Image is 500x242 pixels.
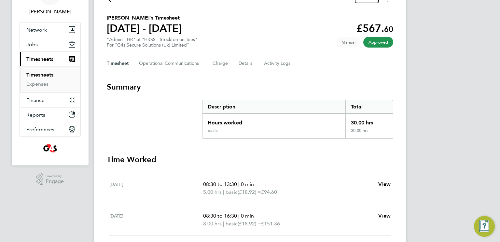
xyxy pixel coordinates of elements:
[139,56,202,71] button: Operational Communications
[203,213,237,219] span: 08:30 to 16:30
[20,37,80,51] button: Jobs
[203,221,222,227] span: 8.00 hrs
[20,107,80,122] button: Reports
[20,66,80,93] div: Timesheets
[202,100,345,113] div: Description
[261,189,277,195] span: £94.60
[202,100,393,139] div: Summary
[203,181,237,187] span: 08:30 to 13:30
[26,27,47,33] span: Network
[238,189,261,195] span: (£18.92) =
[356,22,393,35] app-decimal: £567.
[239,56,254,71] button: Details
[378,212,391,220] a: View
[238,213,240,219] span: |
[109,180,203,196] div: [DATE]
[26,56,53,62] span: Timesheets
[223,221,224,227] span: |
[36,173,64,186] a: Powered byEngage
[363,37,393,48] span: This timesheet has been approved.
[20,143,81,154] a: Go to home page
[26,112,45,118] span: Reports
[107,154,393,165] h3: Time Worked
[345,128,393,138] div: 30.00 hrs
[223,189,224,195] span: |
[238,221,261,227] span: (£18.92) =
[378,181,391,187] span: View
[26,97,45,103] span: Finance
[345,100,393,113] div: Total
[384,24,393,34] span: 60
[26,126,54,133] span: Preferences
[20,52,80,66] button: Timesheets
[107,37,197,48] div: "Admin - HR" at "HRSS - Stockton on Tees"
[107,42,197,48] div: For "G4s Secure Solutions (Uk) Limited"
[241,181,254,187] span: 0 min
[241,213,254,219] span: 0 min
[208,128,217,133] div: basic
[226,220,238,228] span: basic
[109,212,203,228] div: [DATE]
[107,14,182,22] h2: [PERSON_NAME]'s Timesheet
[238,181,240,187] span: |
[474,216,495,237] button: Engage Resource Center
[336,37,361,48] span: This timesheet was manually created.
[345,114,393,128] div: 30.00 hrs
[26,72,53,78] a: Timesheets
[226,188,238,196] span: basic
[20,8,81,16] span: alan overton
[26,81,49,87] a: Expenses
[20,93,80,107] button: Finance
[107,56,129,71] button: Timesheet
[20,22,80,37] button: Network
[264,56,291,71] button: Activity Logs
[46,173,64,179] span: Powered by
[378,180,391,188] a: View
[26,41,38,48] span: Jobs
[42,143,59,154] img: g4sssuk-logo-retina.png
[261,221,280,227] span: £151.36
[213,56,228,71] button: Charge
[46,179,64,184] span: Engage
[107,82,393,92] h3: Summary
[20,122,80,136] button: Preferences
[378,213,391,219] span: View
[202,114,345,128] div: Hours worked
[107,22,182,35] h1: [DATE] - [DATE]
[203,189,222,195] span: 5.00 hrs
